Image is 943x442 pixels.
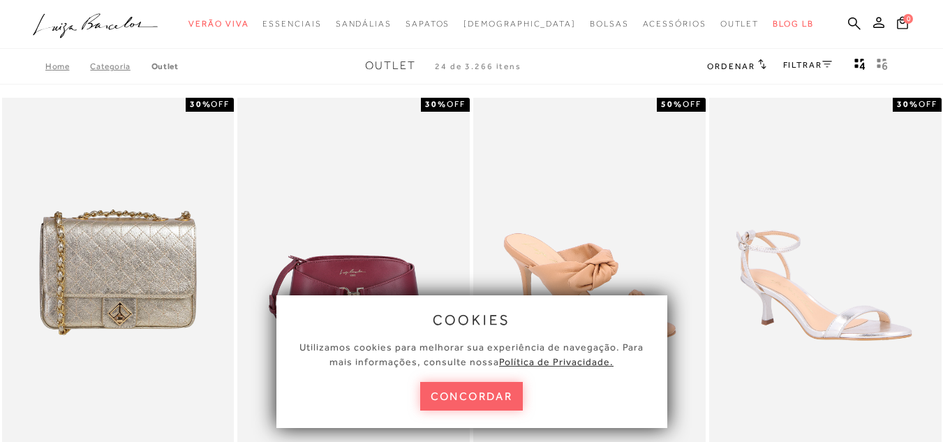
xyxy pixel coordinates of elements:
button: 0 [893,15,912,34]
span: Utilizamos cookies para melhorar sua experiência de navegação. Para mais informações, consulte nossa [299,341,644,367]
span: OFF [447,99,466,109]
span: OFF [683,99,701,109]
span: Outlet [720,19,759,29]
a: Categoria [90,61,151,71]
span: OFF [211,99,230,109]
button: gridText6Desc [873,57,892,75]
span: Verão Viva [188,19,248,29]
button: Mostrar 4 produtos por linha [850,57,870,75]
span: 24 de 3.266 itens [435,61,521,71]
strong: 50% [661,99,683,109]
span: 0 [903,14,913,24]
span: Bolsas [590,19,629,29]
a: Outlet [151,61,179,71]
a: categoryNavScreenReaderText [590,11,629,37]
strong: 30% [425,99,447,109]
span: BLOG LB [773,19,813,29]
a: Política de Privacidade. [499,356,614,367]
strong: 30% [190,99,211,109]
span: OFF [919,99,937,109]
a: categoryNavScreenReaderText [262,11,321,37]
a: Home [45,61,90,71]
span: Sapatos [406,19,450,29]
a: noSubCategoriesText [463,11,576,37]
span: Sandálias [336,19,392,29]
span: Acessórios [643,19,706,29]
span: Outlet [365,59,416,72]
span: Essenciais [262,19,321,29]
a: FILTRAR [783,60,832,70]
span: Ordenar [707,61,755,71]
a: categoryNavScreenReaderText [643,11,706,37]
span: [DEMOGRAPHIC_DATA] [463,19,576,29]
a: categoryNavScreenReaderText [188,11,248,37]
a: categoryNavScreenReaderText [336,11,392,37]
strong: 30% [897,99,919,109]
a: categoryNavScreenReaderText [406,11,450,37]
a: BLOG LB [773,11,813,37]
a: categoryNavScreenReaderText [720,11,759,37]
button: concordar [420,382,524,411]
span: cookies [433,312,511,327]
